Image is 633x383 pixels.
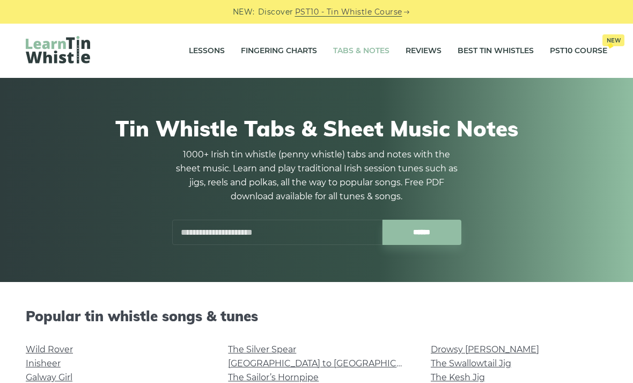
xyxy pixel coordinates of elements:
[26,358,61,368] a: Inisheer
[406,38,441,64] a: Reviews
[431,344,539,355] a: Drowsy [PERSON_NAME]
[228,358,426,368] a: [GEOGRAPHIC_DATA] to [GEOGRAPHIC_DATA]
[458,38,534,64] a: Best Tin Whistles
[189,38,225,64] a: Lessons
[172,148,461,204] p: 1000+ Irish tin whistle (penny whistle) tabs and notes with the sheet music. Learn and play tradi...
[333,38,389,64] a: Tabs & Notes
[26,372,72,382] a: Galway Girl
[26,344,73,355] a: Wild Rover
[228,344,296,355] a: The Silver Spear
[550,38,607,64] a: PST10 CourseNew
[431,358,511,368] a: The Swallowtail Jig
[241,38,317,64] a: Fingering Charts
[31,115,602,141] h1: Tin Whistle Tabs & Sheet Music Notes
[228,372,319,382] a: The Sailor’s Hornpipe
[26,36,90,63] img: LearnTinWhistle.com
[431,372,485,382] a: The Kesh Jig
[26,308,607,324] h2: Popular tin whistle songs & tunes
[602,34,624,46] span: New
